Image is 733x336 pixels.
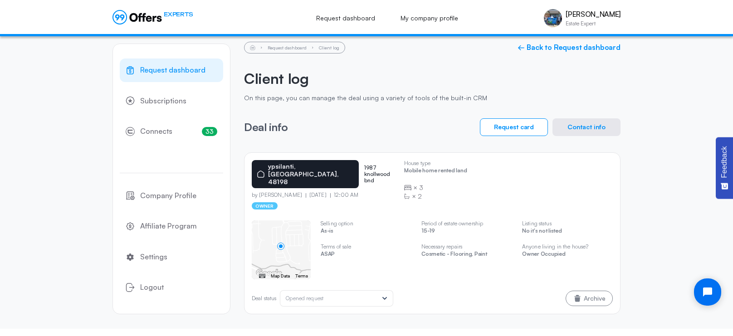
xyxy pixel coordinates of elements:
p: ASAP [321,251,411,259]
span: 33 [202,127,217,136]
p: by [PERSON_NAME] [252,192,306,198]
a: Request dashboard [120,58,223,82]
button: Request card [480,118,548,136]
a: Affiliate Program [120,214,223,238]
p: owner [252,202,278,209]
span: Request dashboard [140,64,205,76]
p: Mobile home rented land [404,167,467,176]
p: As-is [321,228,411,236]
a: Request dashboard [306,8,385,28]
p: No it's not listed [522,228,613,236]
button: Feedback - Show survey [716,137,733,199]
a: Request dashboard [268,45,307,50]
button: Archive [566,291,613,306]
swiper-slide: 4 / 4 [522,220,613,267]
swiper-slide: 3 / 4 [421,220,512,267]
button: Logout [120,276,223,299]
img: Nate Fugate [544,9,562,27]
p: [PERSON_NAME] [566,10,621,19]
p: 12:00 AM [330,192,359,198]
div: × [404,183,467,192]
div: × [404,192,467,201]
p: Cosmetic - Flooring, Paint [421,251,512,259]
p: Owner Occupied [522,251,613,259]
p: Estate Expert [566,21,621,26]
span: 3 [419,183,423,192]
swiper-slide: 1 / 4 [252,220,311,279]
span: Feedback [720,146,728,178]
a: ← Back to Request dashboard [518,43,621,52]
a: Settings [120,245,223,269]
p: Necessary repairs [421,243,512,250]
span: Affiliate Program [140,220,197,232]
swiper-slide: 2 / 4 [321,220,411,267]
p: On this page, you can manage the deal using a variety of tools of the built-in CRM [244,94,621,102]
li: Client log [319,45,339,50]
p: Deal status [252,295,276,302]
a: Connects33 [120,120,223,143]
span: Subscriptions [140,95,186,107]
a: EXPERTS [112,10,193,24]
span: EXPERTS [164,10,193,19]
a: Subscriptions [120,89,223,112]
p: Period of estate ownership [421,220,512,227]
p: ypsilanti, [GEOGRAPHIC_DATA], 48198 [268,163,353,185]
a: Company Profile [120,184,223,207]
p: Terms of sale [321,243,411,250]
h3: Deal info [244,121,288,133]
span: Settings [140,251,167,263]
span: Company Profile [140,190,196,201]
span: Opened request [286,295,323,302]
h2: Client log [244,70,621,87]
span: Connects [140,126,172,137]
p: Listing status [522,220,613,227]
p: 15-19 [421,228,512,236]
p: Anyone living in the house? [522,243,613,250]
span: 2 [418,192,422,201]
p: [DATE] [306,192,330,198]
p: 1987 knollwood bnd [364,165,397,184]
p: House type [404,160,467,166]
span: Logout [140,282,164,293]
button: Contact info [552,118,621,136]
a: My company profile [391,8,468,28]
iframe: Tidio Chat [686,271,729,313]
span: Archive [584,295,606,302]
p: Selling option [321,220,411,227]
